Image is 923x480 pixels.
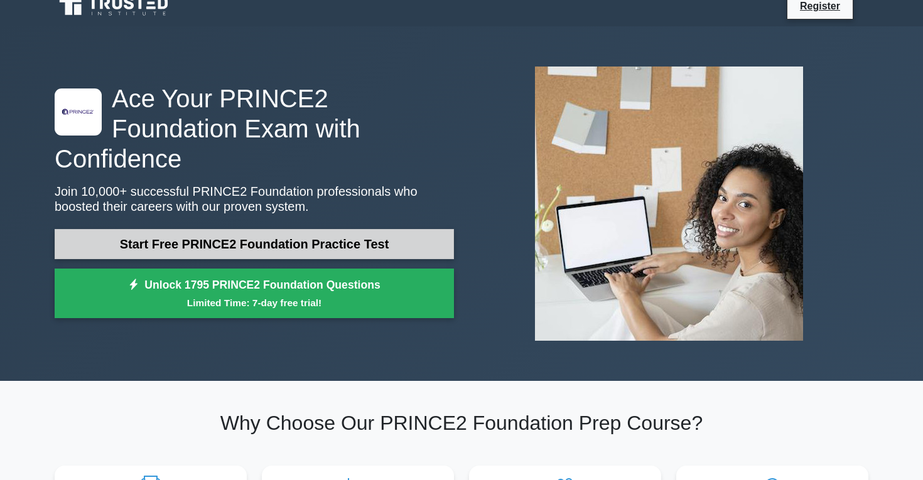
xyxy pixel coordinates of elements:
[70,296,438,310] small: Limited Time: 7-day free trial!
[55,411,868,435] h2: Why Choose Our PRINCE2 Foundation Prep Course?
[55,83,454,174] h1: Ace Your PRINCE2 Foundation Exam with Confidence
[55,229,454,259] a: Start Free PRINCE2 Foundation Practice Test
[55,184,454,214] p: Join 10,000+ successful PRINCE2 Foundation professionals who boosted their careers with our prove...
[55,269,454,319] a: Unlock 1795 PRINCE2 Foundation QuestionsLimited Time: 7-day free trial!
